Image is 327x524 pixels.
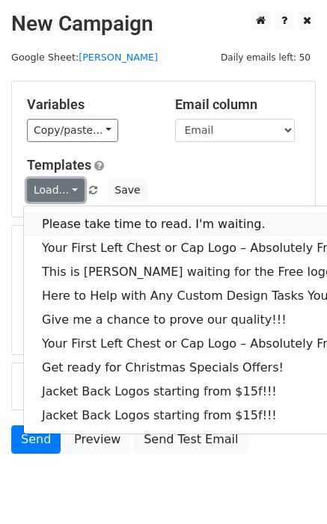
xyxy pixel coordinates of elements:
button: Save [108,179,147,202]
iframe: Chat Widget [252,452,327,524]
h5: Variables [27,96,153,113]
a: Preview [64,425,130,454]
small: Google Sheet: [11,52,158,63]
a: Send [11,425,61,454]
a: Templates [27,157,91,173]
a: [PERSON_NAME] [79,52,158,63]
h2: New Campaign [11,11,316,37]
span: Daily emails left: 50 [216,49,316,66]
a: Copy/paste... [27,119,118,142]
a: Load... [27,179,85,202]
a: Send Test Email [134,425,248,454]
h5: Email column [175,96,301,113]
a: Daily emails left: 50 [216,52,316,63]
